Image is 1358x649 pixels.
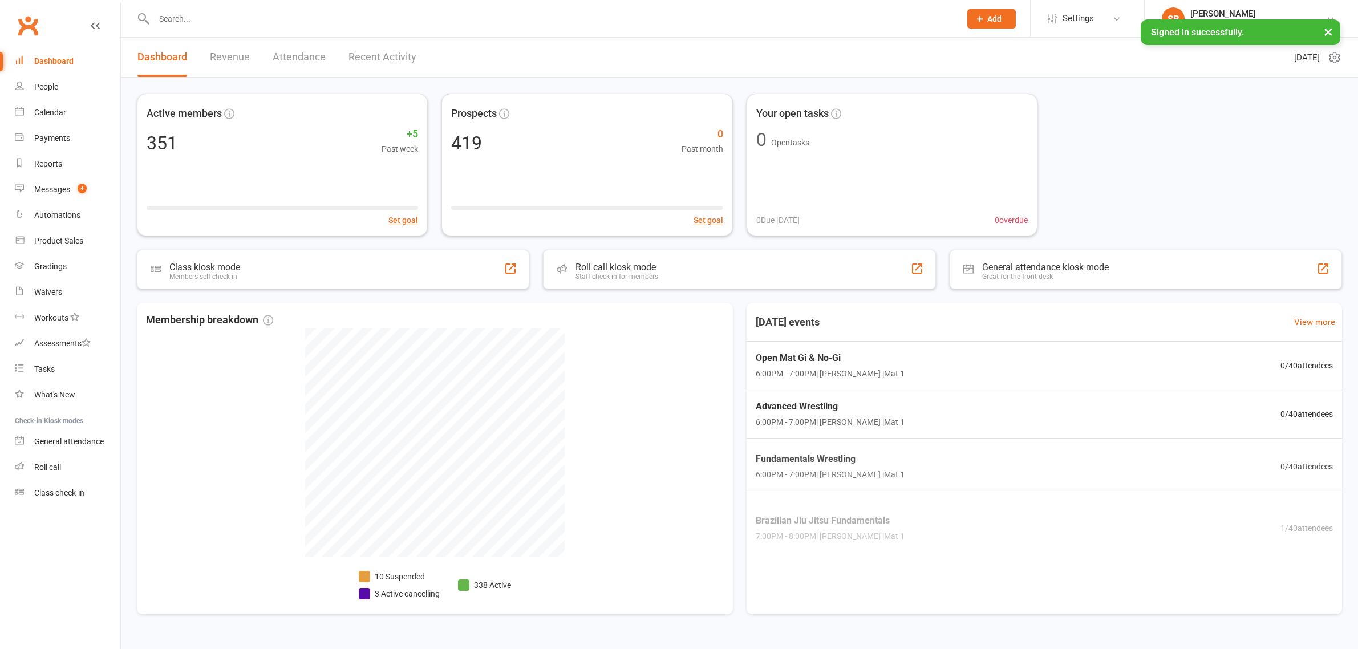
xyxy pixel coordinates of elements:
a: Reports [15,151,120,177]
a: Clubworx [14,11,42,40]
a: What's New [15,382,120,408]
a: Tasks [15,356,120,382]
span: Open tasks [771,138,809,147]
a: View more [1294,315,1335,329]
span: Signed in successfully. [1151,27,1244,38]
div: General attendance kiosk mode [982,262,1109,273]
span: Advanced Wrestling [756,399,905,414]
a: People [15,74,120,100]
span: 4 [78,184,87,193]
a: General attendance kiosk mode [15,429,120,455]
span: 0 / 40 attendees [1280,408,1333,420]
li: 3 Active cancelling [359,587,440,600]
a: Calendar [15,100,120,125]
span: 0 / 40 attendees [1280,359,1333,372]
span: 0 Due [DATE] [756,214,800,226]
input: Search... [151,11,952,27]
div: Workouts [34,313,68,322]
button: Set goal [694,214,723,226]
span: Past month [682,143,723,155]
span: Settings [1063,6,1094,31]
span: 0 / 40 attendees [1280,460,1333,472]
a: Assessments [15,331,120,356]
span: Brazilian Jiu Jitsu Fundamentals [756,513,905,528]
span: 7:00PM - 8:00PM | [PERSON_NAME] | Mat 1 [756,530,905,543]
span: Add [987,14,1002,23]
li: 10 Suspended [359,570,440,583]
a: Workouts [15,305,120,331]
div: Messages [34,185,70,194]
a: Recent Activity [348,38,416,77]
div: [PERSON_NAME] [1190,9,1326,19]
a: Waivers [15,279,120,305]
button: × [1318,19,1339,44]
div: Automations [34,210,80,220]
div: Members self check-in [169,273,240,281]
span: 1 / 40 attendees [1280,522,1333,534]
div: Waivers [34,287,62,297]
span: 6:00PM - 7:00PM | [PERSON_NAME] | Mat 1 [756,468,905,481]
div: SB [1162,7,1185,30]
span: Fundamentals Wrestling [756,451,905,466]
a: Class kiosk mode [15,480,120,506]
div: Tasks [34,364,55,374]
div: 419 [451,134,482,152]
span: Your open tasks [756,106,829,122]
div: Dashboard [34,56,74,66]
h3: [DATE] events [747,312,829,332]
span: [DATE] [1294,51,1320,64]
span: +5 [382,126,418,143]
a: Payments [15,125,120,151]
a: Attendance [273,38,326,77]
div: Gradings [34,262,67,271]
span: Past week [382,143,418,155]
div: Product Sales [34,236,83,245]
span: 6:00PM - 7:00PM | [PERSON_NAME] | Mat 1 [756,367,905,380]
div: Roll call [34,463,61,472]
span: Membership breakdown [146,312,273,328]
div: Reports [34,159,62,168]
a: Messages 4 [15,177,120,202]
div: Payments [34,133,70,143]
div: Roll call kiosk mode [575,262,658,273]
div: General attendance [34,437,104,446]
span: Active members [147,106,222,122]
a: Revenue [210,38,250,77]
div: Staff check-in for members [575,273,658,281]
span: Open Mat Gi & No-Gi [756,351,905,366]
a: Automations [15,202,120,228]
div: Great for the front desk [982,273,1109,281]
a: Product Sales [15,228,120,254]
div: 0 [756,131,767,149]
span: 6:00PM - 7:00PM | [PERSON_NAME] | Mat 1 [756,416,905,428]
a: Dashboard [137,38,187,77]
div: [PERSON_NAME] Humaita Bankstown [1190,19,1326,29]
a: Dashboard [15,48,120,74]
div: Class kiosk mode [169,262,240,273]
a: Gradings [15,254,120,279]
div: Assessments [34,339,91,348]
button: Set goal [388,214,418,226]
a: Roll call [15,455,120,480]
div: What's New [34,390,75,399]
div: Calendar [34,108,66,117]
span: 0 [682,126,723,143]
span: Prospects [451,106,497,122]
div: 351 [147,134,177,152]
span: 0 overdue [995,214,1028,226]
button: Add [967,9,1016,29]
li: 338 Active [458,579,511,591]
div: People [34,82,58,91]
div: Class check-in [34,488,84,497]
